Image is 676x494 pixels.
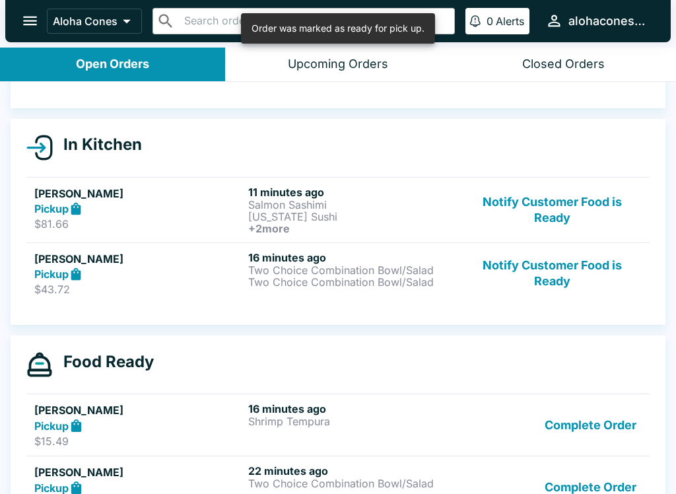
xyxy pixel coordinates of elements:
p: Alerts [496,15,524,28]
h4: Food Ready [53,352,154,372]
h6: 16 minutes ago [248,251,457,264]
h5: [PERSON_NAME] [34,464,243,480]
button: alohacones808 [540,7,655,35]
p: 0 [487,15,493,28]
p: [US_STATE] Sushi [248,211,457,223]
div: Upcoming Orders [288,57,388,72]
button: Notify Customer Food is Ready [463,251,642,297]
button: Aloha Cones [47,9,142,34]
p: Shrimp Tempura [248,415,457,427]
h6: 16 minutes ago [248,402,457,415]
h6: + 2 more [248,223,457,234]
a: [PERSON_NAME]Pickup$81.6611 minutes agoSalmon Sashimi[US_STATE] Sushi+2moreNotify Customer Food i... [26,177,650,242]
button: open drawer [13,4,47,38]
strong: Pickup [34,267,69,281]
p: Two Choice Combination Bowl/Salad [248,264,457,276]
h6: 11 minutes ago [248,186,457,199]
p: $15.49 [34,435,243,448]
p: $81.66 [34,217,243,230]
a: [PERSON_NAME]Pickup$43.7216 minutes agoTwo Choice Combination Bowl/SaladTwo Choice Combination Bo... [26,242,650,304]
h5: [PERSON_NAME] [34,251,243,267]
input: Search orders by name or phone number [180,12,449,30]
button: Complete Order [539,402,642,448]
h4: In Kitchen [53,135,142,155]
button: Notify Customer Food is Ready [463,186,642,234]
div: Closed Orders [522,57,605,72]
strong: Pickup [34,419,69,433]
h5: [PERSON_NAME] [34,186,243,201]
div: alohacones808 [568,13,650,29]
div: Order was marked as ready for pick up. [252,17,424,40]
p: Two Choice Combination Bowl/Salad [248,276,457,288]
p: Salmon Sashimi [248,199,457,211]
p: $43.72 [34,283,243,296]
p: Two Choice Combination Bowl/Salad [248,477,457,489]
a: [PERSON_NAME]Pickup$15.4916 minutes agoShrimp TempuraComplete Order [26,394,650,456]
div: Open Orders [76,57,149,72]
strong: Pickup [34,202,69,215]
h5: [PERSON_NAME] [34,402,243,418]
h6: 22 minutes ago [248,464,457,477]
p: Aloha Cones [53,15,118,28]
